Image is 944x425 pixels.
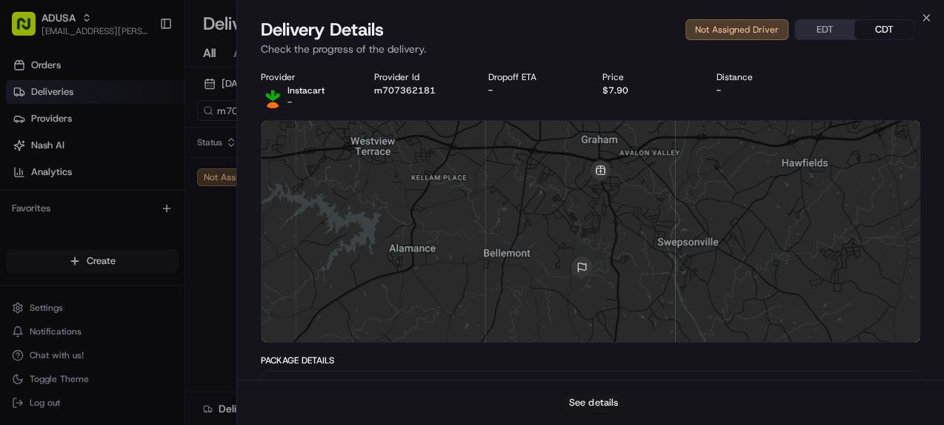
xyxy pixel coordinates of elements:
[374,71,465,83] div: Provider Id
[104,251,179,263] a: Powered byPylon
[374,85,436,96] button: m707362181
[854,20,914,39] button: CDT
[562,392,624,413] button: See details
[9,209,119,236] a: 📗Knowledge Base
[252,146,270,164] button: Start new chat
[15,217,27,228] div: 📗
[795,20,854,39] button: EDT
[125,217,137,228] div: 💻
[261,355,921,366] div: Package Details
[39,96,245,111] input: Clear
[287,85,325,96] span: Instacart
[717,85,807,96] div: -
[261,18,384,42] span: Delivery Details
[602,71,693,83] div: Price
[50,142,243,157] div: Start new chat
[50,157,187,168] div: We're available if you need us!
[15,59,270,83] p: Welcome 👋
[287,96,292,108] span: -
[488,85,579,96] div: -
[261,85,285,108] img: profile_instacart_ahold_partner.png
[147,251,179,263] span: Pylon
[140,215,238,230] span: API Documentation
[261,42,921,56] p: Check the progress of the delivery.
[30,215,113,230] span: Knowledge Base
[602,85,693,96] div: $7.90
[15,15,44,45] img: Nash
[15,142,41,168] img: 1736555255976-a54dd68f-1ca7-489b-9aae-adbdc363a1c4
[119,209,244,236] a: 💻API Documentation
[717,71,807,83] div: Distance
[488,71,579,83] div: Dropoff ETA
[261,71,351,83] div: Provider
